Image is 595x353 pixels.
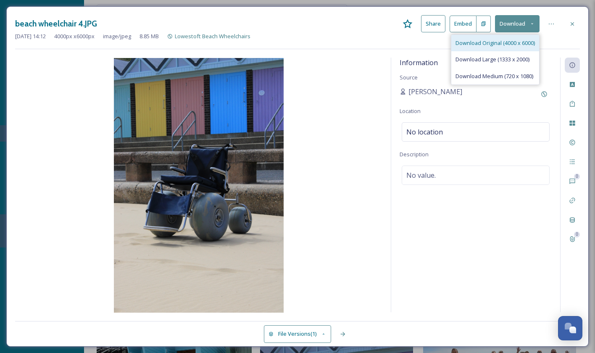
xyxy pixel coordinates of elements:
[54,32,95,40] span: 4000 px x 6000 px
[495,15,540,32] button: Download
[455,72,533,80] span: Download Medium (720 x 1080)
[558,316,582,340] button: Open Chat
[406,170,436,180] span: No value.
[408,87,462,97] span: [PERSON_NAME]
[406,127,443,137] span: No location
[264,325,331,342] button: File Versions(1)
[15,32,46,40] span: [DATE] 14:12
[15,58,382,313] img: beach%20wheelchair%204.JPG
[400,74,418,81] span: Source
[175,32,250,40] span: Lowestoft Beach Wheelchairs
[400,58,438,67] span: Information
[103,32,131,40] span: image/jpeg
[15,18,97,30] h3: beach wheelchair 4.JPG
[450,16,477,32] button: Embed
[455,55,529,63] span: Download Large (1333 x 2000)
[455,39,535,47] span: Download Original (4000 x 6000)
[421,15,445,32] button: Share
[400,150,429,158] span: Description
[574,232,580,237] div: 0
[140,32,159,40] span: 8.85 MB
[574,174,580,179] div: 0
[400,107,421,115] span: Location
